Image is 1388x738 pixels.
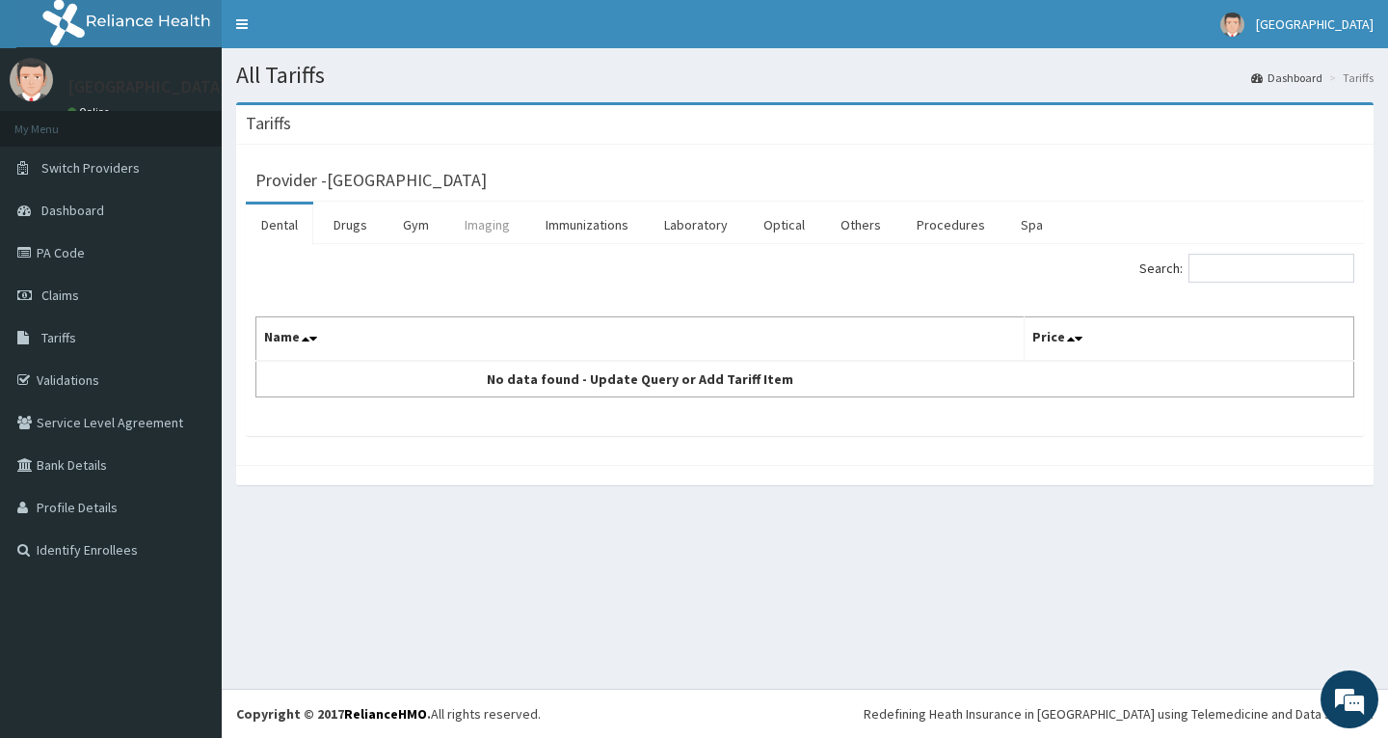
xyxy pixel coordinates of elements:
span: Dashboard [41,202,104,219]
a: Dashboard [1251,69,1322,86]
a: RelianceHMO [344,705,427,723]
a: Immunizations [530,205,644,245]
img: User Image [10,58,53,101]
h3: Tariffs [246,115,291,132]
span: Tariffs [41,329,76,346]
a: Others [825,205,896,245]
th: Price [1025,317,1354,362]
a: Spa [1005,205,1058,245]
div: Chat with us now [100,108,324,133]
span: Switch Providers [41,159,140,177]
input: Search: [1188,254,1354,283]
h3: Provider - [GEOGRAPHIC_DATA] [255,172,487,189]
a: Dental [246,205,313,245]
th: Name [256,317,1025,362]
span: Claims [41,287,79,304]
a: Imaging [449,205,525,245]
span: We're online! [112,243,266,438]
div: Minimize live chat window [316,10,362,56]
strong: Copyright © 2017 . [236,705,431,723]
footer: All rights reserved. [222,689,1388,738]
img: User Image [1220,13,1244,37]
li: Tariffs [1324,69,1374,86]
a: Online [67,105,114,119]
img: d_794563401_company_1708531726252_794563401 [36,96,78,145]
textarea: Type your message and hit 'Enter' [10,527,367,594]
div: Redefining Heath Insurance in [GEOGRAPHIC_DATA] using Telemedicine and Data Science! [864,704,1374,724]
a: Gym [387,205,444,245]
h1: All Tariffs [236,63,1374,88]
a: Drugs [318,205,383,245]
a: Laboratory [649,205,743,245]
td: No data found - Update Query or Add Tariff Item [256,361,1025,397]
label: Search: [1139,254,1354,283]
a: Optical [748,205,820,245]
p: [GEOGRAPHIC_DATA] [67,78,227,96]
span: [GEOGRAPHIC_DATA] [1256,15,1374,33]
a: Procedures [901,205,1001,245]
